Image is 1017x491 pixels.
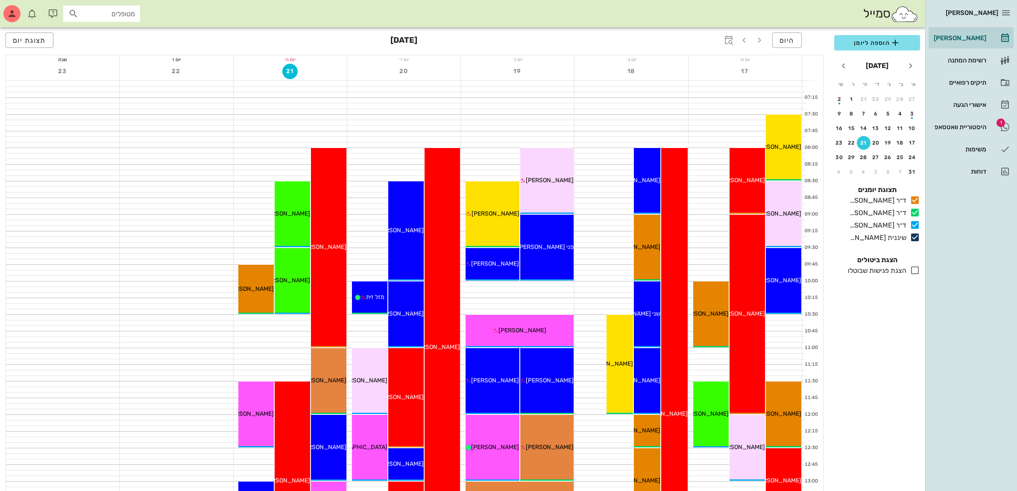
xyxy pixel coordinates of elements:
button: 17 [737,64,753,79]
div: 30 [832,154,846,160]
button: 2 [881,165,895,179]
span: [PERSON_NAME] [340,377,387,384]
span: 22 [169,68,184,75]
div: יום ב׳ [574,55,688,64]
div: 6 [869,111,883,117]
div: אישורי הגעה [932,101,986,108]
div: 08:15 [802,161,820,168]
span: [PERSON_NAME] [526,177,574,184]
button: 1 [845,92,859,106]
button: 27 [869,151,883,164]
a: רשימת המתנה [929,50,1014,71]
button: 5 [881,107,895,121]
div: 09:00 [802,211,820,218]
button: 30 [832,151,846,164]
div: 09:15 [802,228,820,235]
span: [PERSON_NAME] [376,310,424,317]
span: [PERSON_NAME] [585,360,633,367]
div: 10 [906,125,919,131]
div: 13:00 [802,478,820,485]
span: [PERSON_NAME] [226,285,274,293]
div: 31 [906,169,919,175]
div: יום ו׳ [120,55,233,64]
div: הצגת פגישות שבוטלו [844,266,906,276]
span: 19 [510,68,525,75]
div: 10:15 [802,294,820,302]
div: 2 [881,169,895,175]
h4: תצוגת יומנים [834,185,920,195]
div: 5 [845,169,859,175]
span: [PERSON_NAME] [376,393,424,401]
div: 5 [881,111,895,117]
span: [PERSON_NAME] [498,327,546,334]
button: 5 [845,165,859,179]
span: תג [996,118,1005,127]
div: 27 [869,154,883,160]
div: 08:00 [802,144,820,151]
button: 16 [832,121,846,135]
div: 29 [881,96,895,102]
button: 10 [906,121,919,135]
button: 23 [55,64,70,79]
span: [PERSON_NAME] [613,243,660,251]
div: 17 [906,140,919,146]
span: [PERSON_NAME] [753,477,801,484]
button: 28 [857,151,870,164]
div: 9 [832,111,846,117]
span: 23 [55,68,70,75]
div: 30 [869,96,883,102]
div: 2 [832,96,846,102]
div: ד״ר [PERSON_NAME] [846,220,906,231]
button: 13 [869,121,883,135]
div: ד״ר [PERSON_NAME] [846,195,906,206]
a: תגהיסטוריית וואטסאפ [929,117,1014,137]
span: [PERSON_NAME] [640,410,688,417]
button: הוספה ליומן [834,35,920,50]
div: 10:45 [802,328,820,335]
div: 11 [894,125,907,131]
span: [PERSON_NAME] [262,277,310,284]
span: [PERSON_NAME] [526,444,574,451]
button: 18 [624,64,639,79]
span: [PERSON_NAME] [753,210,801,217]
span: [PERSON_NAME] [526,377,574,384]
button: 12 [881,121,895,135]
span: [PERSON_NAME] [753,410,801,417]
span: [PERSON_NAME] [376,460,424,467]
div: 7 [857,111,870,117]
div: 4 [894,111,907,117]
button: 3 [906,107,919,121]
button: 6 [832,165,846,179]
th: ו׳ [847,77,858,92]
button: 19 [881,136,895,150]
div: יום ה׳ [234,55,347,64]
button: חודש שעבר [903,58,918,74]
button: 4 [857,165,870,179]
button: 3 [869,165,883,179]
button: 19 [510,64,525,79]
div: שיננית [PERSON_NAME] [846,233,906,243]
div: 08:30 [802,177,820,185]
th: ש׳ [835,77,846,92]
span: [PERSON_NAME] [681,410,729,417]
div: 14 [857,125,870,131]
a: [PERSON_NAME] [929,28,1014,48]
button: 8 [845,107,859,121]
span: [PERSON_NAME] [613,377,660,384]
div: 13 [869,125,883,131]
button: 18 [894,136,907,150]
div: 4 [857,169,870,175]
span: [PERSON_NAME] [613,477,660,484]
div: 18 [894,140,907,146]
div: 11:00 [802,344,820,352]
div: 3 [906,111,919,117]
span: [PERSON_NAME] [299,377,346,384]
div: 28 [857,154,870,160]
div: היסטוריית וואטסאפ [932,124,986,130]
button: 9 [832,107,846,121]
button: 17 [906,136,919,150]
div: 12:45 [802,461,820,468]
a: דוחות [929,161,1014,182]
button: 2 [832,92,846,106]
span: הוספה ליומן [841,38,913,48]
